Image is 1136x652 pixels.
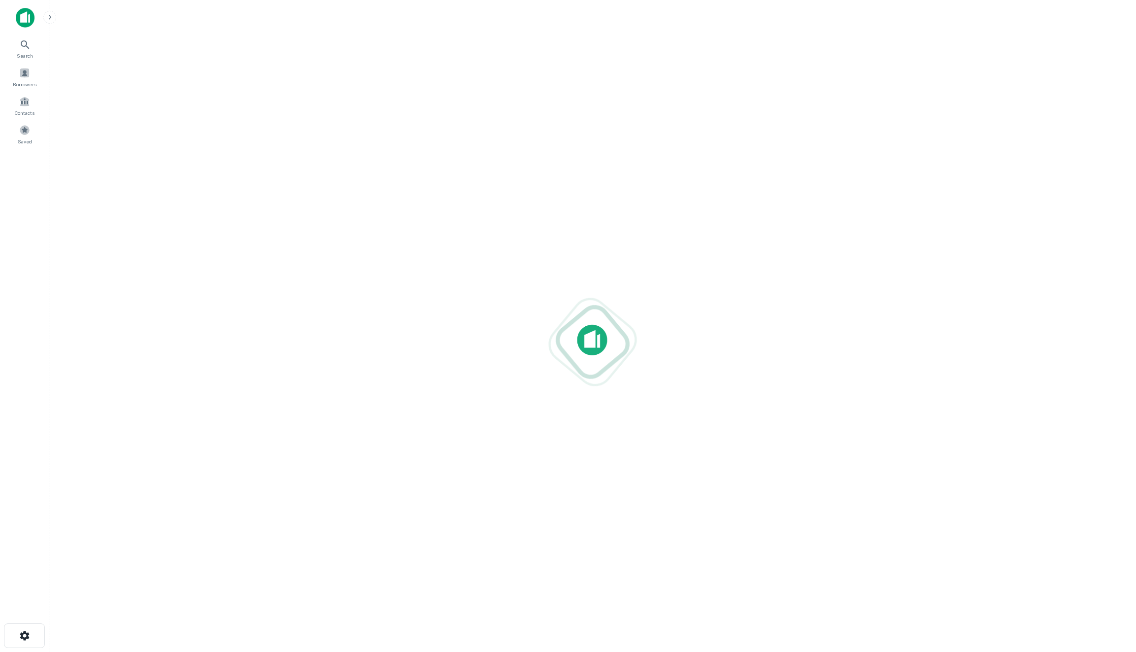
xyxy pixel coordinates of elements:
img: capitalize-icon.png [16,8,35,28]
span: Saved [18,137,32,145]
span: Search [17,52,33,60]
a: Search [3,35,46,62]
a: Contacts [3,92,46,119]
a: Saved [3,121,46,147]
span: Borrowers [13,80,36,88]
span: Contacts [15,109,35,117]
a: Borrowers [3,64,46,90]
